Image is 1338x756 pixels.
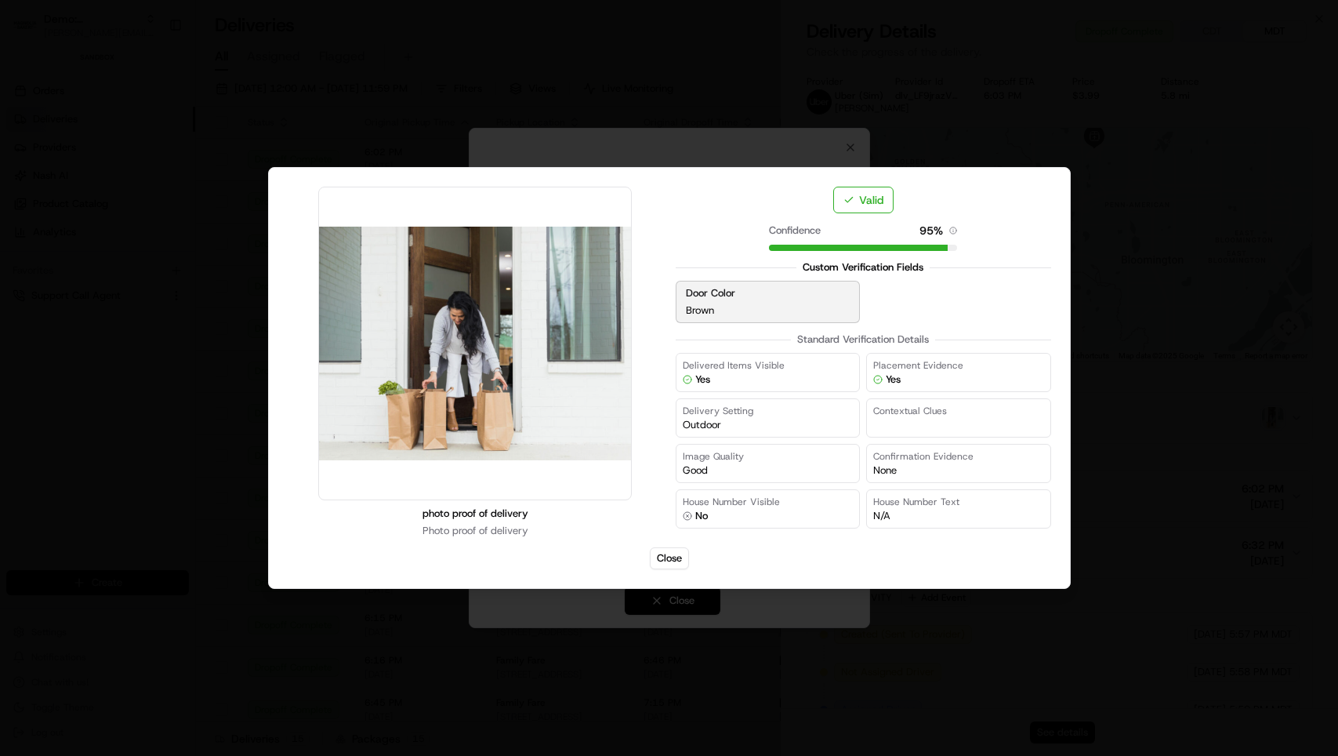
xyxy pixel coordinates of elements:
button: Close [650,547,689,569]
span: Valid [859,192,883,208]
p: Photo proof of delivery [422,524,528,538]
span: Yes [695,373,710,387]
label: Standard Verification Details [797,333,929,347]
a: 💻API Documentation [126,221,258,249]
img: Verification image - photo_proof_of_delivery [319,187,631,500]
span: API Documentation [148,227,252,243]
span: Knowledge Base [31,227,120,243]
img: Nash [16,16,47,47]
span: brown [686,303,714,318]
span: N/A [873,509,890,523]
div: Start new chat [53,150,257,165]
span: good [683,463,708,478]
span: outdoor [683,418,721,432]
p: Welcome 👋 [16,63,285,88]
span: Placement Evidence [873,359,963,372]
a: 📗Knowledge Base [9,221,126,249]
div: We're available if you need us! [53,165,198,178]
span: House Number Visible [683,496,780,508]
span: Contextual Clues [873,405,947,417]
span: Pylon [156,266,190,278]
span: House Number Text [873,496,959,508]
span: Door Color [686,286,735,300]
span: 95 % [919,223,943,238]
div: 📗 [16,229,28,242]
span: Yes [886,373,901,387]
span: Confidence [769,224,821,238]
div: 💻 [132,229,145,242]
label: Custom Verification Fields [803,260,923,274]
span: Confirmation Evidence [873,450,974,463]
p: photo proof of delivery [422,507,528,521]
span: Delivery Setting [683,405,753,417]
span: No [695,509,708,523]
span: none [873,463,897,478]
button: Start new chat [267,154,285,173]
span: Image Quality [683,450,744,463]
img: 1736555255976-a54dd68f-1ca7-489b-9aae-adbdc363a1c4 [16,150,44,178]
span: Delivered Items Visible [683,359,785,372]
a: Powered byPylon [111,265,190,278]
input: Clear [41,101,259,118]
